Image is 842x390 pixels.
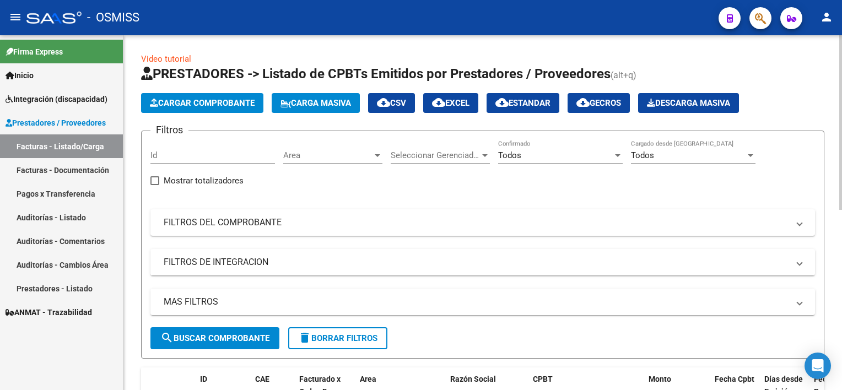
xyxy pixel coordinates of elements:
span: PRESTADORES -> Listado de CPBTs Emitidos por Prestadores / Proveedores [141,66,611,82]
span: Firma Express [6,46,63,58]
span: ANMAT - Trazabilidad [6,306,92,318]
mat-icon: person [820,10,833,24]
mat-expansion-panel-header: MAS FILTROS [150,289,815,315]
mat-icon: cloud_download [495,96,509,109]
button: CSV [368,93,415,113]
mat-panel-title: MAS FILTROS [164,296,789,308]
button: Gecros [568,93,630,113]
mat-icon: cloud_download [377,96,390,109]
span: EXCEL [432,98,469,108]
mat-panel-title: FILTROS DEL COMPROBANTE [164,216,789,229]
button: EXCEL [423,93,478,113]
span: Buscar Comprobante [160,333,269,343]
span: Monto [649,375,671,383]
span: Todos [498,150,521,160]
span: Integración (discapacidad) [6,93,107,105]
span: Cargar Comprobante [150,98,255,108]
span: Todos [631,150,654,160]
span: CSV [377,98,406,108]
span: Gecros [576,98,621,108]
span: (alt+q) [611,70,636,80]
span: Borrar Filtros [298,333,377,343]
span: Mostrar totalizadores [164,174,244,187]
span: Razón Social [450,375,496,383]
a: Video tutorial [141,54,191,64]
span: Seleccionar Gerenciador [391,150,480,160]
span: CPBT [533,375,553,383]
mat-icon: delete [298,331,311,344]
span: Carga Masiva [280,98,351,108]
span: CAE [255,375,269,383]
mat-icon: cloud_download [432,96,445,109]
span: Fecha Cpbt [715,375,754,383]
span: Area [283,150,373,160]
h3: Filtros [150,122,188,138]
mat-icon: menu [9,10,22,24]
span: ID [200,375,207,383]
button: Buscar Comprobante [150,327,279,349]
mat-expansion-panel-header: FILTROS DEL COMPROBANTE [150,209,815,236]
mat-icon: cloud_download [576,96,590,109]
app-download-masive: Descarga masiva de comprobantes (adjuntos) [638,93,739,113]
span: Prestadores / Proveedores [6,117,106,129]
button: Cargar Comprobante [141,93,263,113]
span: Descarga Masiva [647,98,730,108]
span: Area [360,375,376,383]
span: - OSMISS [87,6,139,30]
div: Open Intercom Messenger [805,353,831,379]
button: Estandar [487,93,559,113]
span: Estandar [495,98,550,108]
mat-expansion-panel-header: FILTROS DE INTEGRACION [150,249,815,275]
button: Descarga Masiva [638,93,739,113]
span: Inicio [6,69,34,82]
button: Carga Masiva [272,93,360,113]
mat-icon: search [160,331,174,344]
mat-panel-title: FILTROS DE INTEGRACION [164,256,789,268]
button: Borrar Filtros [288,327,387,349]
